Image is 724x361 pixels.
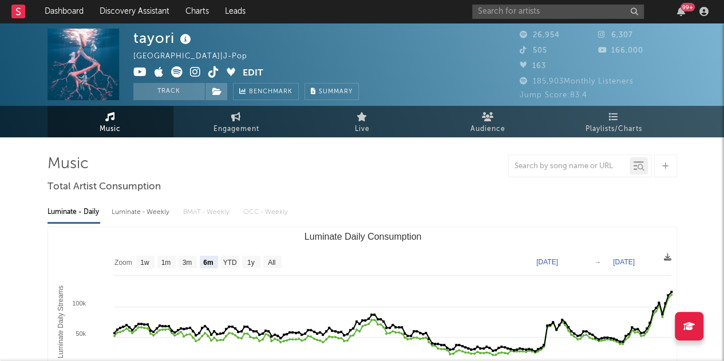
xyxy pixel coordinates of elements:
span: Engagement [213,122,259,136]
span: 26,954 [520,31,560,39]
div: Luminate - Weekly [112,203,172,222]
span: Playlists/Charts [585,122,642,136]
button: Edit [243,66,263,81]
span: 185,903 Monthly Listeners [520,78,634,85]
span: Total Artist Consumption [48,180,161,194]
text: [DATE] [536,258,558,266]
a: Audience [425,106,551,137]
span: Music [100,122,121,136]
span: 163 [520,62,546,70]
a: Music [48,106,173,137]
input: Search for artists [472,5,644,19]
text: → [594,258,601,266]
text: 1w [140,259,149,267]
div: [GEOGRAPHIC_DATA] | J-Pop [133,50,260,64]
div: 99 + [681,3,695,11]
text: 100k [72,300,86,307]
a: Engagement [173,106,299,137]
text: 1y [247,259,254,267]
button: Track [133,83,205,100]
div: tayori [133,29,194,47]
span: Live [355,122,370,136]
input: Search by song name or URL [509,162,630,171]
span: 6,307 [598,31,633,39]
text: Luminate Daily Streams [56,285,64,358]
text: 50k [76,330,86,337]
div: Luminate - Daily [48,203,100,222]
span: Jump Score: 83.4 [520,92,587,99]
text: YTD [223,259,236,267]
text: All [268,259,275,267]
text: [DATE] [613,258,635,266]
button: Summary [304,83,359,100]
text: Luminate Daily Consumption [304,232,421,241]
text: 6m [203,259,213,267]
a: Playlists/Charts [551,106,677,137]
text: 3m [182,259,192,267]
button: 99+ [677,7,685,16]
span: Summary [319,89,353,95]
text: Zoom [114,259,132,267]
text: 1m [161,259,171,267]
a: Benchmark [233,83,299,100]
span: Benchmark [249,85,292,99]
span: 505 [520,47,547,54]
span: Audience [470,122,505,136]
span: 166,000 [598,47,643,54]
a: Live [299,106,425,137]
